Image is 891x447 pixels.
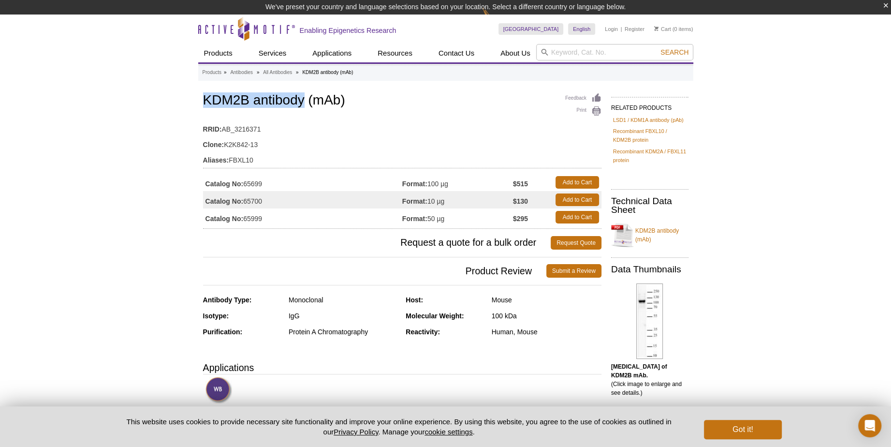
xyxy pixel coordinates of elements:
[203,134,601,150] td: K2K842-13
[203,150,601,165] td: FBXL10
[402,174,513,191] td: 100 µg
[402,179,427,188] strong: Format:
[203,125,222,134] strong: RRID:
[565,93,601,104] a: Feedback
[402,214,427,223] strong: Format:
[289,312,398,320] div: IgG
[424,428,472,436] button: cookie settings
[402,209,513,226] td: 50 µg
[205,214,244,223] strong: Catalog No:
[613,127,687,144] a: Recombinant FBXL10 / KDM2B protein
[205,179,244,188] strong: Catalog No:
[203,174,402,191] td: 65699
[203,156,229,164] strong: Aliases:
[302,70,353,75] li: KDM2B antibody (mAb)
[203,328,243,336] strong: Purification:
[110,417,688,437] p: This website uses cookies to provide necessary site functionality and improve your online experie...
[203,140,224,149] strong: Clone:
[704,420,781,439] button: Got it!
[613,147,687,164] a: Recombinant KDM2A / FBXL11 protein
[613,116,684,124] a: LSD1 / KDM1A antibody (pAb)
[625,26,644,32] a: Register
[203,296,252,304] strong: Antibody Type:
[224,70,227,75] li: »
[402,197,427,206] strong: Format:
[203,68,221,77] a: Products
[654,26,658,31] img: Your Cart
[203,191,402,209] td: 65700
[300,26,396,35] h2: Enabling Epigenetics Research
[205,377,232,403] img: Western Blot Validated
[611,197,688,214] h2: Technical Data Sheet
[203,360,601,375] h3: Applications
[513,214,528,223] strong: $295
[307,44,357,62] a: Applications
[289,328,398,336] div: Protein A Chromatography
[605,26,618,32] a: Login
[406,328,440,336] strong: Reactivity:
[654,26,671,32] a: Cart
[611,97,688,114] h2: RELATED PRODUCTS
[230,68,253,77] a: Antibodies
[406,312,464,320] strong: Molecular Weight:
[568,23,595,35] a: English
[498,23,564,35] a: [GEOGRAPHIC_DATA]
[334,428,378,436] a: Privacy Policy
[203,236,551,250] span: Request a quote for a bulk order
[406,296,423,304] strong: Host:
[372,44,418,62] a: Resources
[551,236,601,250] a: Request Quote
[203,93,601,109] h1: KDM2B antibody (mAb)
[492,296,601,304] div: Mouse
[289,296,398,304] div: Monoclonal
[657,48,691,57] button: Search
[513,179,528,188] strong: $515
[555,194,599,206] a: Add to Cart
[482,7,508,30] img: Change Here
[611,363,667,379] b: [MEDICAL_DATA] of KDM2B mAb.
[198,44,238,62] a: Products
[636,283,663,359] img: KDM2B antibody (mAb) tested by Western blot.
[402,191,513,209] td: 10 µg
[565,106,601,117] a: Print
[492,328,601,336] div: Human, Mouse
[203,119,601,134] td: AB_3216371
[296,70,299,75] li: »
[660,48,688,56] span: Search
[263,68,292,77] a: All Antibodies
[433,44,480,62] a: Contact Us
[611,362,688,397] p: (Click image to enlarge and see details.)
[492,312,601,320] div: 100 kDa
[555,176,599,189] a: Add to Cart
[621,23,622,35] li: |
[536,44,693,60] input: Keyword, Cat. No.
[203,209,402,226] td: 65999
[546,264,601,278] a: Submit a Review
[253,44,292,62] a: Services
[611,265,688,274] h2: Data Thumbnails
[203,264,546,278] span: Product Review
[555,211,599,223] a: Add to Cart
[611,221,688,250] a: KDM2B antibody (mAb)
[203,312,229,320] strong: Isotype:
[654,23,693,35] li: (0 items)
[205,197,244,206] strong: Catalog No:
[858,414,881,437] div: Open Intercom Messenger
[495,44,536,62] a: About Us
[513,197,528,206] strong: $130
[257,70,260,75] li: »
